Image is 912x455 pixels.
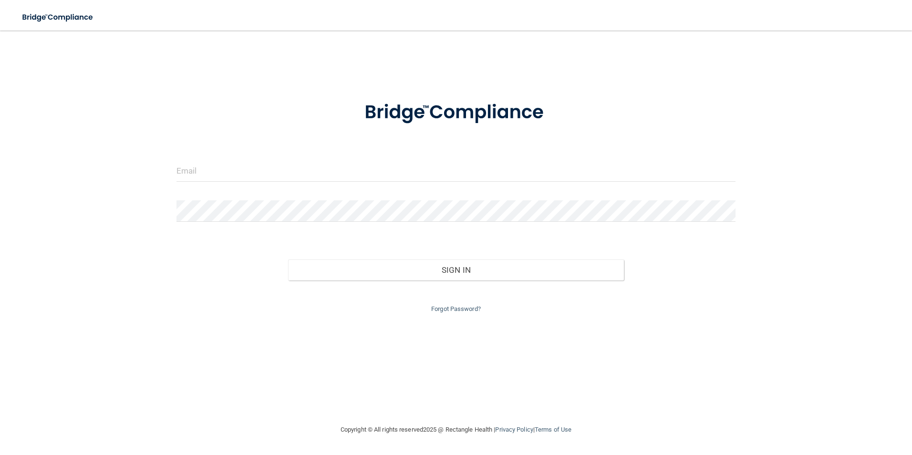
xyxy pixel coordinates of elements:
[176,160,736,182] input: Email
[495,426,533,433] a: Privacy Policy
[431,305,481,312] a: Forgot Password?
[282,414,630,445] div: Copyright © All rights reserved 2025 @ Rectangle Health | |
[288,259,624,280] button: Sign In
[535,426,571,433] a: Terms of Use
[14,8,102,27] img: bridge_compliance_login_screen.278c3ca4.svg
[345,88,567,137] img: bridge_compliance_login_screen.278c3ca4.svg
